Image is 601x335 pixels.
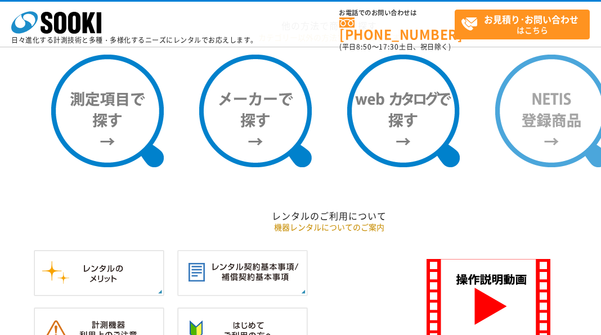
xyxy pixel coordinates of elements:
img: webカタログで探す [347,55,460,167]
span: (平日 ～ 土日、祝日除く) [339,42,451,52]
img: レンタル契約基本事項／補償契約基本事項 [177,250,308,296]
strong: お見積り･お問い合わせ [484,12,578,26]
img: メーカーで探す [199,55,312,167]
span: お電話でのお問い合わせは [339,10,455,16]
img: レンタルのメリット [34,250,164,296]
a: レンタル契約基本事項／補償契約基本事項 [177,284,308,295]
a: お見積り･お問い合わせはこちら [455,10,590,39]
a: [PHONE_NUMBER] [339,17,455,41]
a: レンタルのメリット [34,284,164,295]
span: 17:30 [379,42,399,52]
span: はこちら [461,10,589,38]
span: 8:50 [356,42,372,52]
img: 測定項目で探す [51,55,164,167]
p: 日々進化する計測技術と多種・多様化するニーズにレンタルでお応えします。 [11,37,258,43]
